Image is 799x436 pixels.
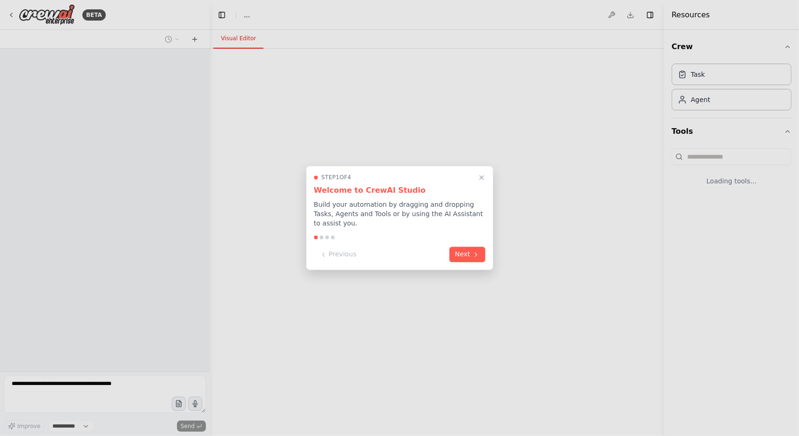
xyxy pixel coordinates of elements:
h3: Welcome to CrewAI Studio [314,185,485,196]
button: Hide left sidebar [215,8,228,22]
p: Build your automation by dragging and dropping Tasks, Agents and Tools or by using the AI Assista... [314,200,485,228]
button: Previous [314,247,362,262]
button: Close walkthrough [476,172,487,183]
span: Step 1 of 4 [322,174,352,182]
button: Next [449,247,485,262]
